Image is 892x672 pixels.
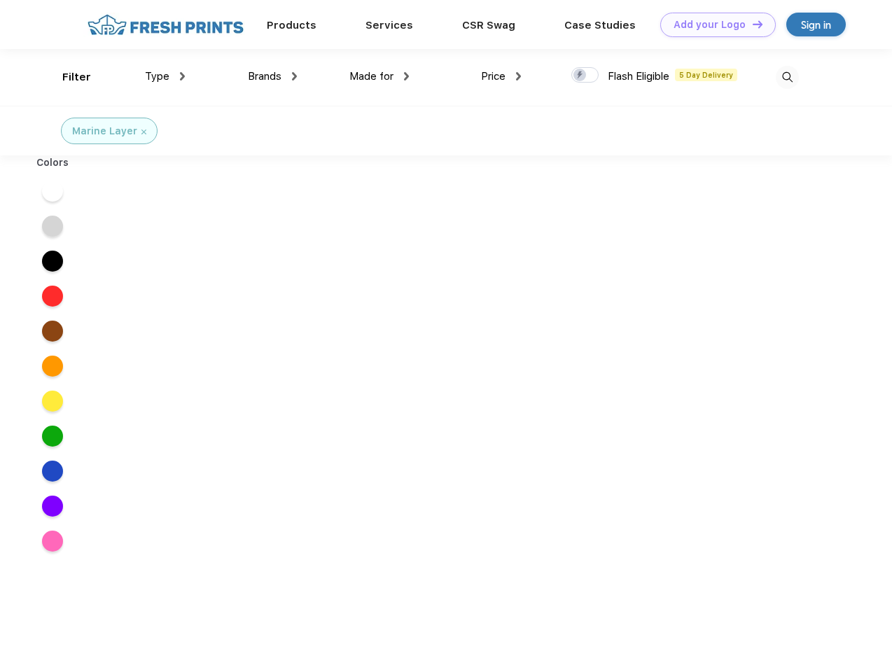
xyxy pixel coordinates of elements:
[72,124,137,139] div: Marine Layer
[776,66,799,89] img: desktop_search.svg
[292,72,297,80] img: dropdown.png
[481,70,506,83] span: Price
[248,70,281,83] span: Brands
[674,19,746,31] div: Add your Logo
[516,72,521,80] img: dropdown.png
[83,13,248,37] img: fo%20logo%202.webp
[365,19,413,31] a: Services
[608,70,669,83] span: Flash Eligible
[462,19,515,31] a: CSR Swag
[753,20,762,28] img: DT
[801,17,831,33] div: Sign in
[141,129,146,134] img: filter_cancel.svg
[26,155,80,170] div: Colors
[62,69,91,85] div: Filter
[349,70,393,83] span: Made for
[180,72,185,80] img: dropdown.png
[786,13,846,36] a: Sign in
[267,19,316,31] a: Products
[675,69,737,81] span: 5 Day Delivery
[404,72,409,80] img: dropdown.png
[145,70,169,83] span: Type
